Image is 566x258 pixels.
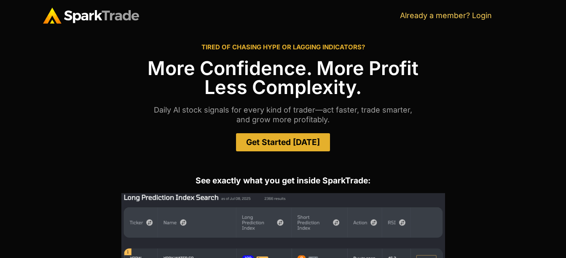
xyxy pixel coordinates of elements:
[246,138,320,146] span: Get Started [DATE]
[43,105,523,125] p: Daily Al stock signals for every kind of trader—act faster, trade smarter, and grow more profitably.
[43,59,523,97] h1: More Confidence. More Profit Less Complexity.
[400,11,492,20] a: Already a member? Login
[43,44,523,50] h2: TIRED OF CHASING HYPE OR LAGGING INDICATORS?
[43,177,523,185] h2: See exactly what you get inside SparkTrade:
[236,133,330,151] a: Get Started [DATE]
